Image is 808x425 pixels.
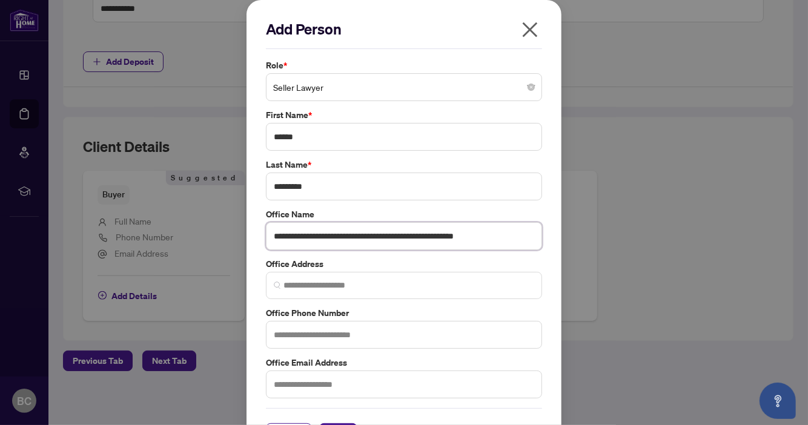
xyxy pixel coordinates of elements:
[528,84,535,91] span: close-circle
[520,20,540,39] span: close
[266,158,542,171] label: Last Name
[266,108,542,122] label: First Name
[266,306,542,320] label: Office Phone Number
[266,257,542,271] label: Office Address
[266,356,542,369] label: Office Email Address
[273,76,535,99] span: Seller Lawyer
[266,19,542,39] h2: Add Person
[266,208,542,221] label: Office Name
[266,59,542,72] label: Role
[274,282,281,289] img: search_icon
[760,383,796,419] button: Open asap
